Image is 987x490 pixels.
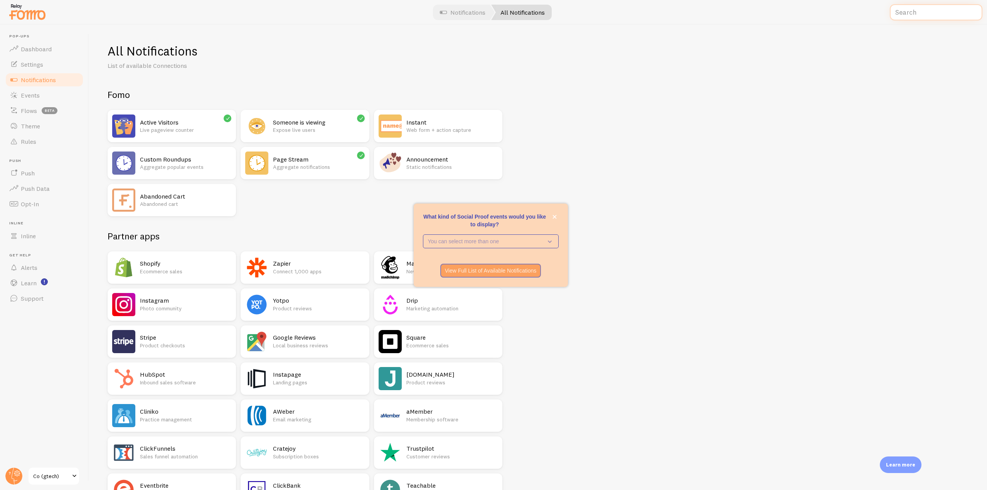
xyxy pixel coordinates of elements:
[33,471,70,481] span: Co (gtech)
[140,155,231,163] h2: Custom Roundups
[379,115,402,138] img: Instant
[108,43,968,59] h1: All Notifications
[5,57,84,72] a: Settings
[5,118,84,134] a: Theme
[406,416,498,423] p: Membership software
[5,260,84,275] a: Alerts
[140,118,231,126] h2: Active Visitors
[406,126,498,134] p: Web form + action capture
[245,152,268,175] img: Page Stream
[273,305,364,312] p: Product reviews
[406,163,498,171] p: Static notifications
[140,163,231,171] p: Aggregate popular events
[5,41,84,57] a: Dashboard
[379,404,402,427] img: aMember
[551,213,559,221] button: close,
[140,268,231,275] p: Ecommerce sales
[423,213,559,228] p: What kind of Social Proof events would you like to display?
[140,416,231,423] p: Practice management
[273,118,364,126] h2: Someone is viewing
[5,196,84,212] a: Opt-In
[112,293,135,316] img: Instagram
[21,295,44,302] span: Support
[140,126,231,134] p: Live pageview counter
[9,34,84,39] span: Pop-ups
[273,296,364,305] h2: Yotpo
[245,404,268,427] img: AWeber
[379,441,402,464] img: Trustpilot
[245,441,268,464] img: Cratejoy
[5,181,84,196] a: Push Data
[406,453,498,460] p: Customer reviews
[406,259,498,268] h2: Mailchimp
[379,152,402,175] img: Announcement
[140,445,231,453] h2: ClickFunnels
[273,416,364,423] p: Email marketing
[140,482,231,490] h2: Eventbrite
[414,204,568,287] div: What kind of Social Proof events would you like to display?
[406,370,498,379] h2: [DOMAIN_NAME]
[406,296,498,305] h2: Drip
[406,407,498,416] h2: aMember
[273,379,364,386] p: Landing pages
[21,45,52,53] span: Dashboard
[9,158,84,163] span: Push
[112,152,135,175] img: Custom Roundups
[140,370,231,379] h2: HubSpot
[112,441,135,464] img: ClickFunnels
[886,461,915,468] p: Learn more
[273,370,364,379] h2: Instapage
[273,482,364,490] h2: ClickBank
[112,256,135,279] img: Shopify
[140,200,231,208] p: Abandoned cart
[21,185,50,192] span: Push Data
[273,342,364,349] p: Local business reviews
[5,165,84,181] a: Push
[5,275,84,291] a: Learn
[21,61,43,68] span: Settings
[245,115,268,138] img: Someone is viewing
[406,379,498,386] p: Product reviews
[406,333,498,342] h2: Square
[273,268,364,275] p: Connect 1,000 apps
[21,232,36,240] span: Inline
[406,118,498,126] h2: Instant
[406,342,498,349] p: Ecommerce sales
[9,253,84,258] span: Get Help
[108,230,502,242] h2: Partner apps
[8,2,47,22] img: fomo-relay-logo-orange.svg
[273,155,364,163] h2: Page Stream
[41,278,48,285] svg: <p>Watch New Feature Tutorials!</p>
[21,200,39,208] span: Opt-In
[245,256,268,279] img: Zapier
[245,330,268,353] img: Google Reviews
[140,296,231,305] h2: Instagram
[42,107,57,114] span: beta
[379,256,402,279] img: Mailchimp
[21,264,37,271] span: Alerts
[112,189,135,212] img: Abandoned Cart
[21,122,40,130] span: Theme
[21,76,56,84] span: Notifications
[5,88,84,103] a: Events
[5,228,84,244] a: Inline
[880,456,921,473] div: Learn more
[112,330,135,353] img: Stripe
[140,192,231,200] h2: Abandoned Cart
[406,268,498,275] p: Newsletter signups
[28,467,80,485] a: Co (gtech)
[21,169,35,177] span: Push
[112,367,135,390] img: HubSpot
[140,333,231,342] h2: Stripe
[273,407,364,416] h2: AWeber
[140,342,231,349] p: Product checkouts
[273,333,364,342] h2: Google Reviews
[5,103,84,118] a: Flows beta
[406,155,498,163] h2: Announcement
[140,453,231,460] p: Sales funnel automation
[273,259,364,268] h2: Zapier
[5,72,84,88] a: Notifications
[273,445,364,453] h2: Cratejoy
[406,482,498,490] h2: Teachable
[140,305,231,312] p: Photo community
